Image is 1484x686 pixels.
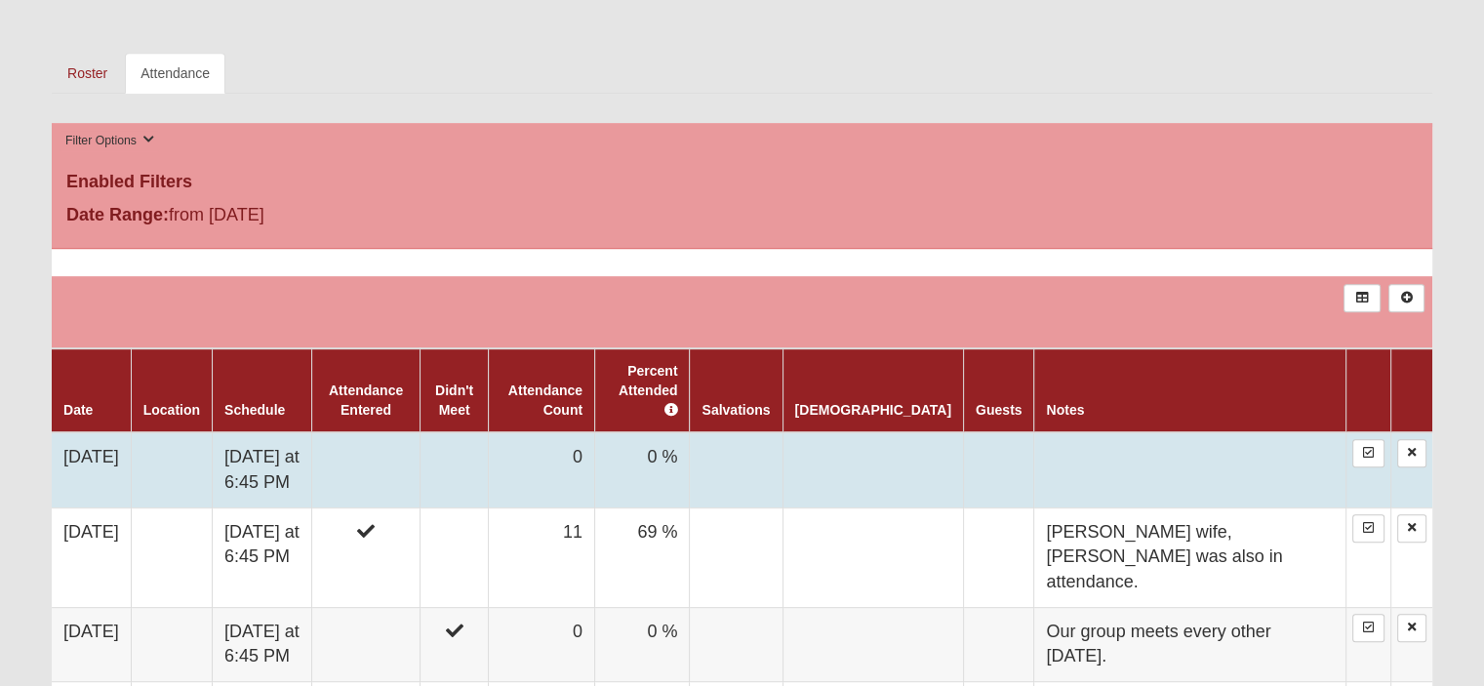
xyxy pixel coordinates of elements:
[1034,507,1345,607] td: [PERSON_NAME] wife, [PERSON_NAME] was also in attendance.
[52,202,512,233] div: from [DATE]
[66,202,169,228] label: Date Range:
[125,53,225,94] a: Attendance
[595,507,690,607] td: 69 %
[489,432,595,507] td: 0
[66,172,1418,193] h4: Enabled Filters
[1046,402,1084,418] a: Notes
[595,607,690,681] td: 0 %
[619,363,678,418] a: Percent Attended
[63,402,93,418] a: Date
[52,607,131,681] td: [DATE]
[1388,284,1424,312] a: Alt+N
[595,432,690,507] td: 0 %
[52,507,131,607] td: [DATE]
[690,348,782,432] th: Salvations
[329,383,403,418] a: Attendance Entered
[1352,514,1384,543] a: Enter Attendance
[143,402,200,418] a: Location
[489,507,595,607] td: 11
[508,383,582,418] a: Attendance Count
[52,53,123,94] a: Roster
[963,348,1033,432] th: Guests
[782,348,963,432] th: [DEMOGRAPHIC_DATA]
[1352,614,1384,642] a: Enter Attendance
[213,432,312,507] td: [DATE] at 6:45 PM
[1344,284,1380,312] a: Export to Excel
[489,607,595,681] td: 0
[213,607,312,681] td: [DATE] at 6:45 PM
[1397,614,1426,642] a: Delete
[1352,439,1384,467] a: Enter Attendance
[1397,439,1426,467] a: Delete
[52,432,131,507] td: [DATE]
[435,383,473,418] a: Didn't Meet
[1397,514,1426,543] a: Delete
[224,402,285,418] a: Schedule
[60,131,160,151] button: Filter Options
[213,507,312,607] td: [DATE] at 6:45 PM
[1034,607,1345,681] td: Our group meets every other [DATE].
